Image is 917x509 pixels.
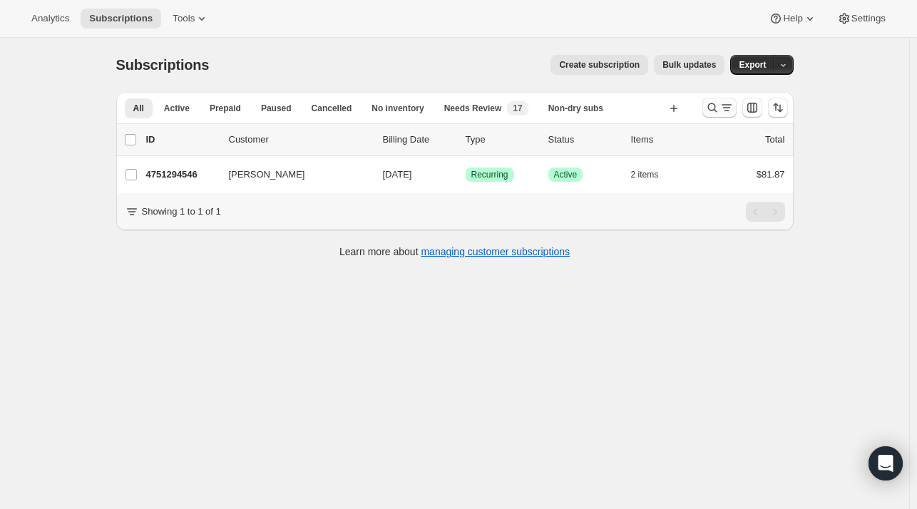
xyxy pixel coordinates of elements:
[229,133,372,147] p: Customer
[631,133,702,147] div: Items
[550,55,648,75] button: Create subscription
[513,103,522,114] span: 17
[133,103,144,114] span: All
[702,98,737,118] button: Search and filter results
[146,133,217,147] p: ID
[23,9,78,29] button: Analytics
[81,9,161,29] button: Subscriptions
[31,13,69,24] span: Analytics
[372,103,424,114] span: No inventory
[339,245,570,259] p: Learn more about
[730,55,774,75] button: Export
[164,9,217,29] button: Tools
[554,169,578,180] span: Active
[146,133,785,147] div: IDCustomerBilling DateTypeStatusItemsTotal
[142,205,221,219] p: Showing 1 to 1 of 1
[146,165,785,185] div: 4751294546[PERSON_NAME][DATE]SuccessRecurringSuccessActive2 items$81.87
[261,103,292,114] span: Paused
[631,165,675,185] button: 2 items
[548,103,603,114] span: Non-dry subs
[229,168,305,182] span: [PERSON_NAME]
[662,98,685,118] button: Create new view
[89,13,153,24] span: Subscriptions
[746,202,785,222] nav: Pagination
[869,446,903,480] div: Open Intercom Messenger
[662,59,716,71] span: Bulk updates
[210,103,241,114] span: Prepaid
[742,98,762,118] button: Customize table column order and visibility
[548,133,620,147] p: Status
[383,169,412,180] span: [DATE]
[829,9,894,29] button: Settings
[421,246,570,257] a: managing customer subscriptions
[768,98,788,118] button: Sort the results
[739,59,766,71] span: Export
[760,9,825,29] button: Help
[164,103,190,114] span: Active
[383,133,454,147] p: Billing Date
[116,57,210,73] span: Subscriptions
[173,13,195,24] span: Tools
[312,103,352,114] span: Cancelled
[654,55,724,75] button: Bulk updates
[757,169,785,180] span: $81.87
[220,163,363,186] button: [PERSON_NAME]
[146,168,217,182] p: 4751294546
[765,133,784,147] p: Total
[631,169,659,180] span: 2 items
[559,59,640,71] span: Create subscription
[471,169,508,180] span: Recurring
[466,133,537,147] div: Type
[783,13,802,24] span: Help
[851,13,886,24] span: Settings
[444,103,502,114] span: Needs Review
